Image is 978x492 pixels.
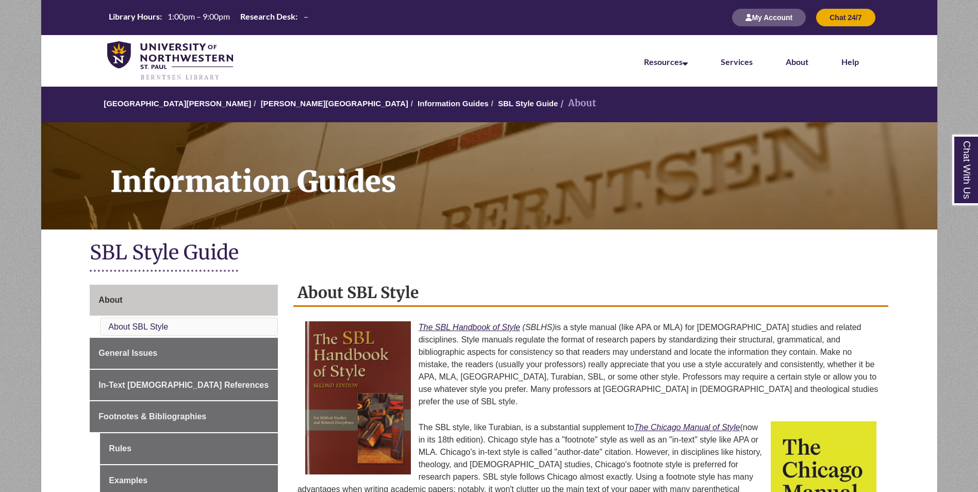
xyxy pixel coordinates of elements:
[644,57,688,67] a: Resources
[816,9,875,26] button: Chat 24/7
[98,296,122,304] span: About
[104,99,251,108] a: [GEOGRAPHIC_DATA][PERSON_NAME]
[90,338,278,369] a: General Issues
[721,57,753,67] a: Services
[261,99,408,108] a: [PERSON_NAME][GEOGRAPHIC_DATA]
[107,41,234,81] img: UNWSP Library Logo
[236,11,299,22] th: Research Desk:
[634,423,740,432] a: The Chicago Manual of Style
[98,349,157,357] span: General Issues
[90,401,278,432] a: Footnotes & Bibliographies
[418,99,489,108] a: Information Guides
[293,280,888,307] h2: About SBL Style
[522,323,555,332] em: (SBLHS)
[105,11,312,24] table: Hours Today
[732,9,806,26] button: My Account
[168,11,230,21] span: 1:00pm – 9:00pm
[498,99,558,108] a: SBL Style Guide
[304,11,308,21] span: –
[90,370,278,401] a: In-Text [DEMOGRAPHIC_DATA] References
[105,11,163,22] th: Library Hours:
[41,122,937,229] a: Information Guides
[816,13,875,22] a: Chat 24/7
[98,381,269,389] span: In-Text [DEMOGRAPHIC_DATA] References
[90,285,278,316] a: About
[99,122,937,216] h1: Information Guides
[841,57,859,67] a: Help
[558,96,596,111] li: About
[732,13,806,22] a: My Account
[100,433,278,464] a: Rules
[90,240,888,267] h1: SBL Style Guide
[786,57,808,67] a: About
[108,322,168,331] a: About SBL Style
[105,11,312,25] a: Hours Today
[297,317,884,412] p: is a style manual (like APA or MLA) for [DEMOGRAPHIC_DATA] studies and related disciplines. Style...
[98,412,206,421] span: Footnotes & Bibliographies
[419,323,520,332] a: The SBL Handbook of Style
